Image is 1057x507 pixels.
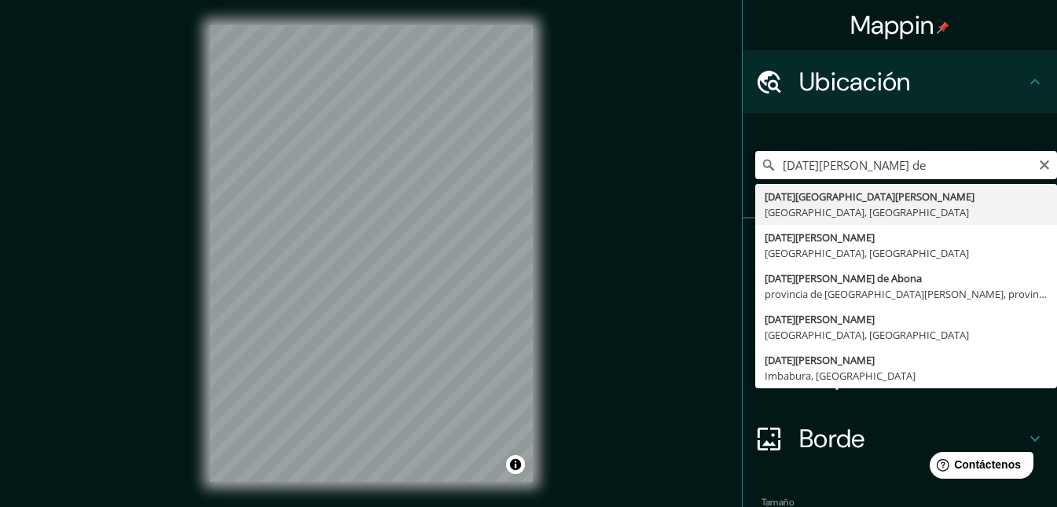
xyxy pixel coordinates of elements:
[799,422,865,455] font: Borde
[743,344,1057,407] div: Disposición
[755,151,1057,179] input: Elige tu ciudad o zona
[765,369,916,383] font: Imbabura, [GEOGRAPHIC_DATA]
[765,230,875,244] font: [DATE][PERSON_NAME]
[506,455,525,474] button: Activar o desactivar atribución
[765,353,875,367] font: [DATE][PERSON_NAME]
[917,446,1040,490] iframe: Lanzador de widgets de ayuda
[743,50,1057,113] div: Ubicación
[765,189,974,204] font: [DATE][GEOGRAPHIC_DATA][PERSON_NAME]
[765,205,969,219] font: [GEOGRAPHIC_DATA], [GEOGRAPHIC_DATA]
[1038,156,1051,171] button: Claro
[765,312,875,326] font: [DATE][PERSON_NAME]
[743,281,1057,344] div: Estilo
[765,328,969,342] font: [GEOGRAPHIC_DATA], [GEOGRAPHIC_DATA]
[850,9,934,42] font: Mappin
[743,407,1057,470] div: Borde
[765,246,969,260] font: [GEOGRAPHIC_DATA], [GEOGRAPHIC_DATA]
[765,271,922,285] font: [DATE][PERSON_NAME] de Abona
[743,219,1057,281] div: Patas
[210,25,533,482] canvas: Mapa
[799,65,911,98] font: Ubicación
[937,21,949,34] img: pin-icon.png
